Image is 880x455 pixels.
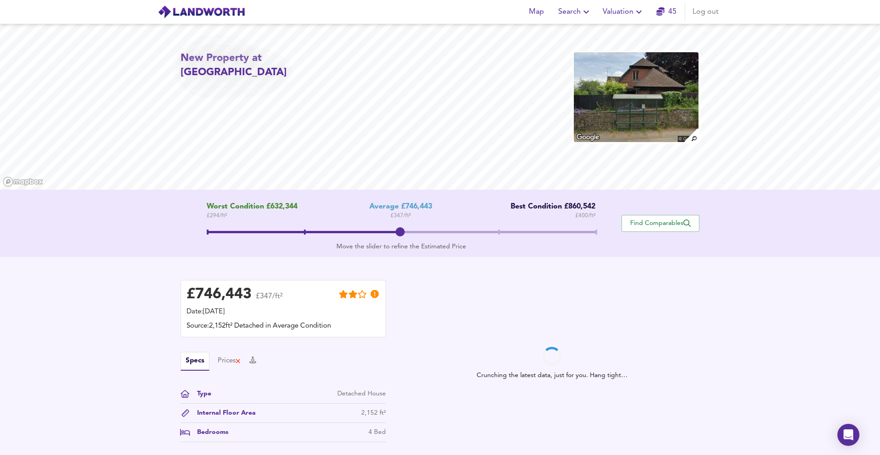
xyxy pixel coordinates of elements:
[207,242,596,251] div: Move the slider to refine the Estimated Price
[652,3,681,21] button: 45
[525,5,547,18] span: Map
[158,5,245,19] img: logo
[689,3,722,21] button: Log out
[256,293,283,306] span: £347/ft²
[207,203,297,211] span: Worst Condition £632,344
[683,127,699,143] img: search
[187,321,380,331] div: Source: 2,152ft² Detached in Average Condition
[837,424,859,446] div: Open Intercom Messenger
[3,176,43,187] a: Mapbox homepage
[504,203,595,211] div: Best Condition £860,542
[187,307,380,317] div: Date: [DATE]
[369,203,432,211] div: Average £746,443
[599,3,648,21] button: Valuation
[603,5,644,18] span: Valuation
[368,428,386,437] div: 4 Bed
[181,352,209,371] button: Specs
[337,389,386,399] div: Detached House
[207,211,297,220] span: £ 294 / ft²
[522,3,551,21] button: Map
[181,51,346,80] h2: New Property at [GEOGRAPHIC_DATA]
[558,5,592,18] span: Search
[361,408,386,418] div: 2,152 ft²
[573,51,699,143] img: property
[555,3,595,21] button: Search
[218,356,241,366] button: Prices
[656,5,676,18] a: 45
[621,215,699,232] button: Find Comparables
[190,389,211,399] div: Type
[187,288,252,302] div: £ 746,443
[575,211,595,220] span: £ 400 / ft²
[190,408,256,418] div: Internal Floor Area
[693,5,719,18] span: Log out
[627,219,694,228] span: Find Comparables
[477,365,627,380] span: Crunching the latest data, just for you. Hang tight…
[190,428,228,437] div: Bedrooms
[390,211,411,220] span: £ 347 / ft²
